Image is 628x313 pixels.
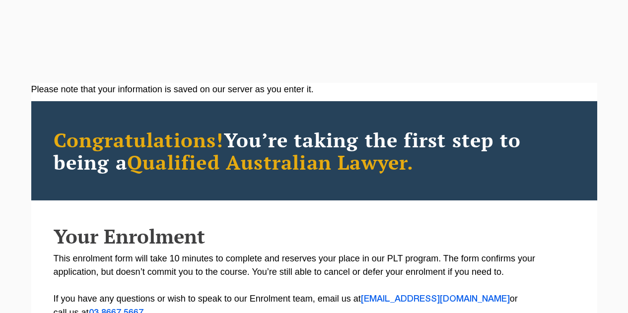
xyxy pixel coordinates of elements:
h2: Your Enrolment [54,225,575,247]
span: Congratulations! [54,126,224,153]
a: [EMAIL_ADDRESS][DOMAIN_NAME] [361,295,510,303]
span: Qualified Australian Lawyer. [127,149,414,175]
div: Please note that your information is saved on our server as you enter it. [31,83,597,96]
h2: You’re taking the first step to being a [54,128,575,173]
